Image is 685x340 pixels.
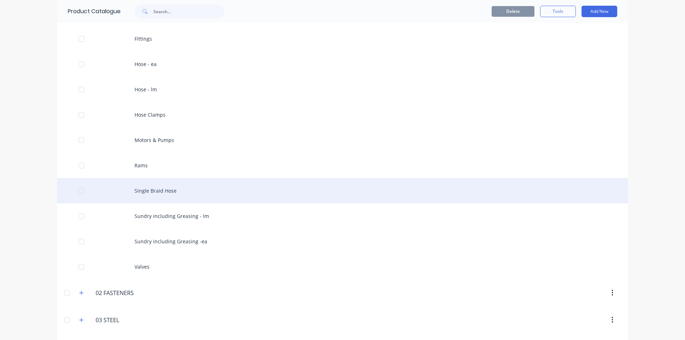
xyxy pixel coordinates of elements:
[57,77,628,102] div: Hose - lm
[57,229,628,254] div: Sundry including Greasing -ea
[57,178,628,203] div: Single Braid Hose
[582,6,617,17] button: Add New
[57,127,628,153] div: Motors & Pumps
[540,6,576,17] button: Tools
[57,203,628,229] div: Sundry including Greasing - lm
[96,289,180,297] input: Enter category name
[96,316,180,324] input: Enter category name
[57,153,628,178] div: Rams
[492,6,534,17] button: Delete
[153,4,224,19] input: Search...
[57,26,628,51] div: Fittings
[57,102,628,127] div: Hose Clamps
[57,254,628,279] div: Valves
[57,51,628,77] div: Hose - ea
